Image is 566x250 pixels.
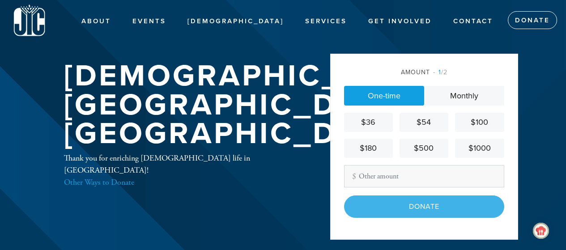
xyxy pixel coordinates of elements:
a: $54 [400,113,448,132]
a: $180 [344,139,393,158]
a: Other Ways to Donate [64,177,134,187]
div: Amount [344,68,504,77]
img: O8z9c6nsT4BnuogAAAABJRU5ErkJggg== [533,223,549,238]
a: $500 [400,139,448,158]
a: $36 [344,113,393,132]
div: $500 [403,142,445,154]
span: 1 [438,68,441,76]
a: Contact [447,13,500,30]
div: $100 [459,116,500,128]
a: $1000 [455,139,504,158]
a: Services [298,13,353,30]
a: About [75,13,118,30]
div: $36 [348,116,389,128]
a: Get Involved [362,13,438,30]
div: $180 [348,142,389,154]
a: One-time [344,86,424,106]
input: Other amount [344,165,504,187]
img: logo%20jic3_1%20copy.png [13,4,45,37]
span: /2 [433,68,447,76]
h1: [DEMOGRAPHIC_DATA][GEOGRAPHIC_DATA] [GEOGRAPHIC_DATA] [64,62,438,148]
a: [DEMOGRAPHIC_DATA] [181,13,290,30]
a: Events [126,13,173,30]
a: Monthly [424,86,504,106]
div: $54 [403,116,445,128]
a: $100 [455,113,504,132]
div: $1000 [459,142,500,154]
div: Thank you for enriching [DEMOGRAPHIC_DATA] life in [GEOGRAPHIC_DATA]! [64,152,301,188]
a: Donate [508,11,557,29]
